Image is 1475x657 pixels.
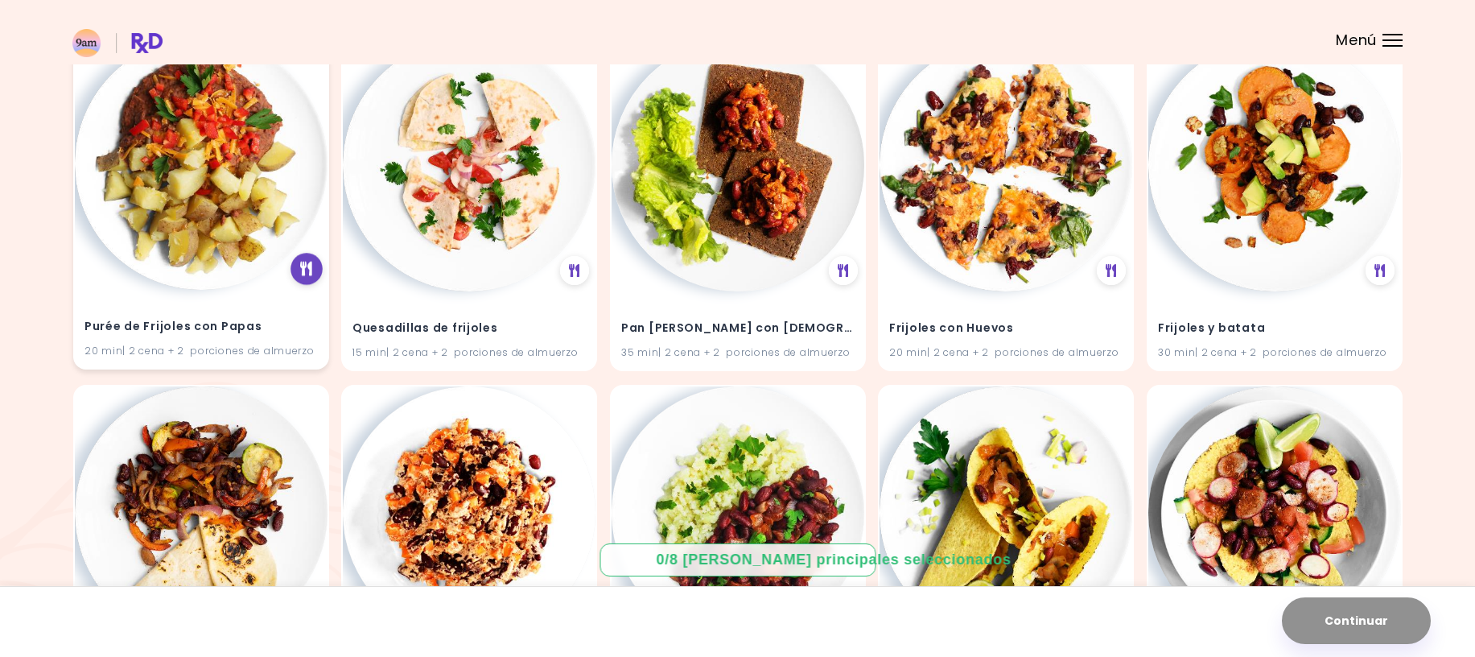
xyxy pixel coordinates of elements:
div: 30 min | 2 cena + 2 porciones de almuerzo [1158,345,1391,360]
h4: Purée de Frijoles con Papas [84,315,318,341]
h4: Pan de centeno con judías [621,316,855,342]
div: 0 / 8 [PERSON_NAME] principales seleccionados [657,550,819,570]
div: Ver el plan de alimentación [1097,256,1126,285]
button: Continuar [1282,597,1431,644]
h4: Quesadillas de frijoles [352,316,586,342]
h4: Frijoles con Huevos [889,316,1123,342]
div: Ver el plan de alimentación [828,256,857,285]
div: 20 min | 2 cena + 2 porciones de almuerzo [889,345,1123,360]
span: Menú [1336,33,1377,48]
h4: Frijoles y batata [1158,316,1391,342]
div: 20 min | 2 cena + 2 porciones de almuerzo [84,343,318,358]
img: RxDiet [72,29,163,57]
div: 15 min | 2 cena + 2 porciones de almuerzo [352,345,586,360]
div: Ver el plan de alimentación [1365,256,1394,285]
div: Ver el plan de alimentación [290,253,322,285]
div: 35 min | 2 cena + 2 porciones de almuerzo [621,345,855,360]
div: Ver el plan de alimentación [560,256,589,285]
